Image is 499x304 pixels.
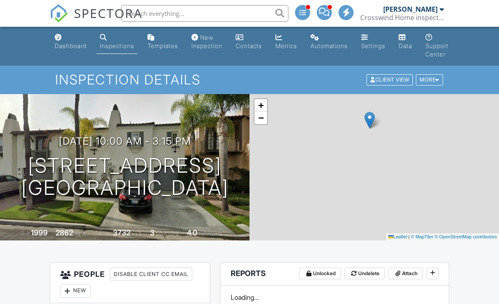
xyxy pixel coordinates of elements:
div: New Inspection [191,34,222,49]
a: Contacts [232,30,265,54]
div: Client View [367,74,413,86]
a: © MapTiler [411,234,433,239]
div: Templates [148,42,178,49]
a: Automations (Advanced) [307,30,351,54]
img: Marker [364,112,375,129]
span: Built [20,230,30,237]
div: 2862 [56,228,73,237]
div: Metrics [275,42,297,49]
div: 4.0 [187,228,197,237]
div: Support Center [425,42,448,58]
span: bathrooms [199,230,222,237]
a: SPECTORA [50,11,143,29]
div: More [416,74,443,86]
a: Client View [366,76,415,82]
div: Crosswind Home inspection [360,13,444,22]
input: Search everything... [121,5,288,22]
div: Dashboard [55,42,87,49]
a: New Inspection [188,30,226,54]
span: Lot Size [94,230,112,237]
div: Data [399,42,412,49]
a: Leaflet [388,234,407,239]
a: Metrics [272,30,300,54]
div: [PERSON_NAME] [383,5,438,13]
span: SPECTORA [74,4,143,22]
span: − [258,112,264,123]
div: Automations [311,42,348,49]
h1: Inspection Details [55,72,444,87]
h3: People [50,263,210,303]
a: Support Center [422,30,452,62]
div: Inspections [100,42,134,49]
div: Contacts [236,42,262,49]
div: Disable Client CC Email [110,268,192,281]
a: Templates [144,30,181,54]
a: Settings [358,30,389,54]
div: Settings [361,42,385,49]
span: bedrooms [156,230,179,237]
a: Zoom out [255,112,267,124]
span: | [408,234,410,239]
span: sq.ft. [132,230,142,237]
h3: [DATE] 10:00 am - 3:15 pm [59,135,191,147]
span: + [258,100,264,110]
div: 3 [150,228,155,237]
h1: [STREET_ADDRESS] [GEOGRAPHIC_DATA] [21,155,229,199]
a: Inspections [97,30,137,54]
div: 1999 [31,228,48,237]
a: Zoom in [255,99,267,112]
img: The Best Home Inspection Software - Spectora [50,4,68,23]
div: New [60,284,91,298]
a: Dashboard [51,30,90,54]
a: © OpenStreetMap contributors [435,234,497,239]
div: 3732 [113,228,130,237]
a: Data [395,30,415,54]
span: sq. ft. [74,230,86,237]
